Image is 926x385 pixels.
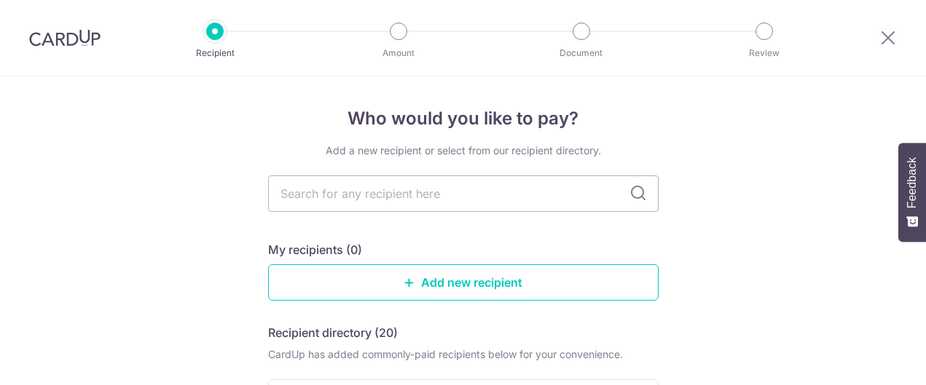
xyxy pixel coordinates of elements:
[268,324,398,341] h5: Recipient directory (20)
[268,347,659,362] div: CardUp has added commonly-paid recipients below for your convenience.
[268,143,659,158] div: Add a new recipient or select from our recipient directory.
[898,143,926,242] button: Feedback - Show survey
[268,241,362,258] h5: My recipients (0)
[29,29,101,47] img: CardUp
[345,46,452,60] p: Amount
[268,264,659,301] a: Add new recipient
[828,341,911,378] iframe: Opens a widget where you can find more information
[268,175,659,212] input: Search for any recipient here
[710,46,818,60] p: Review
[268,106,659,132] h4: Who would you like to pay?
[906,157,919,208] span: Feedback
[161,46,269,60] p: Recipient
[527,46,635,60] p: Document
